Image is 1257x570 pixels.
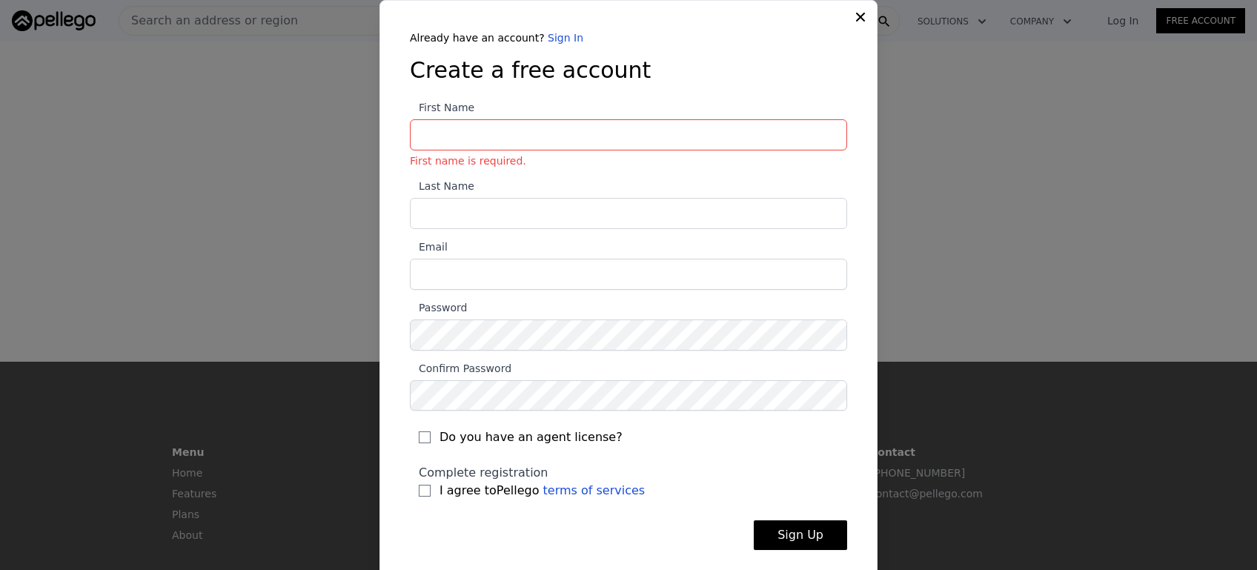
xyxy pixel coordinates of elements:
[410,198,847,229] input: Last Name
[410,180,474,192] span: Last Name
[440,482,645,500] span: I agree to Pellego
[440,428,623,446] span: Do you have an agent license?
[410,362,511,374] span: Confirm Password
[410,102,474,113] span: First Name
[543,483,646,497] a: terms of services
[410,119,847,150] input: First NameFirst name is required.
[419,465,548,480] span: Complete registration
[410,241,448,253] span: Email
[410,380,847,411] input: Confirm Password
[754,520,847,550] button: Sign Up
[410,259,847,290] input: Email
[410,302,467,314] span: Password
[410,319,847,351] input: Password
[410,153,847,168] div: First name is required.
[548,32,583,44] a: Sign In
[410,57,847,84] h3: Create a free account
[419,431,431,443] input: Do you have an agent license?
[419,485,431,497] input: I agree toPellego terms of services
[410,30,847,45] div: Already have an account?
